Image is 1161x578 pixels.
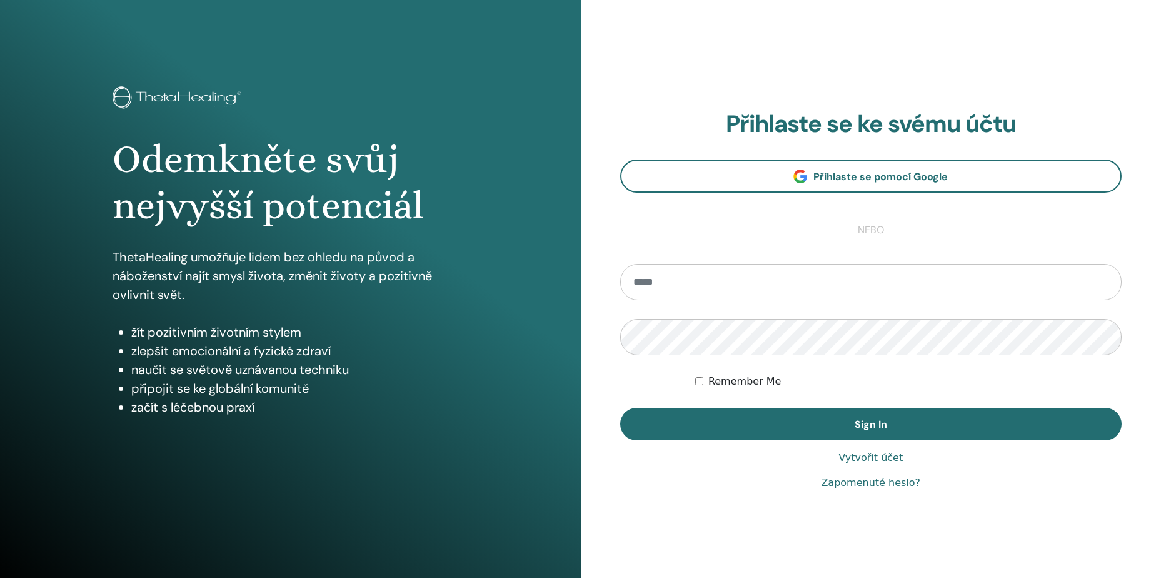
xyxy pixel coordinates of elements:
[708,374,782,389] label: Remember Me
[113,248,468,304] p: ThetaHealing umožňuje lidem bez ohledu na původ a náboženství najít smysl života, změnit životy a...
[620,408,1122,440] button: Sign In
[813,170,948,183] span: Přihlaste se pomocí Google
[620,160,1122,193] a: Přihlaste se pomocí Google
[855,418,887,431] span: Sign In
[620,110,1122,139] h2: Přihlaste se ke svému účtu
[838,450,903,465] a: Vytvořit účet
[821,475,920,490] a: Zapomenuté heslo?
[852,223,890,238] span: nebo
[131,398,468,417] li: začít s léčebnou praxí
[113,136,468,230] h1: Odemkněte svůj nejvyšší potenciál
[131,342,468,360] li: zlepšit emocionální a fyzické zdraví
[131,379,468,398] li: připojit se ke globální komunitě
[695,374,1122,389] div: Keep me authenticated indefinitely or until I manually logout
[131,323,468,342] li: žít pozitivním životním stylem
[131,360,468,379] li: naučit se světově uznávanou techniku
